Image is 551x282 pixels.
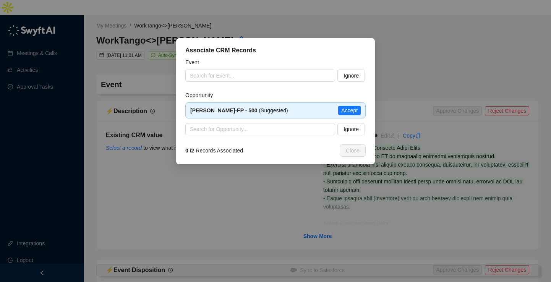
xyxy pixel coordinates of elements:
[54,26,92,32] a: Powered byPylon
[341,106,358,115] span: Accept
[185,46,366,55] div: Associate CRM Records
[185,91,218,99] label: Opportunity
[337,70,365,82] button: Ignore
[337,123,365,135] button: Ignore
[190,107,288,113] span: (Suggested)
[338,106,361,115] button: Accept
[344,71,359,80] span: Ignore
[340,144,366,157] button: Close
[185,146,243,155] span: Records Associated
[190,107,258,113] strong: [PERSON_NAME]-FP - 500
[344,125,359,133] span: Ignore
[185,147,194,154] strong: 0 / 2
[76,27,92,32] span: Pylon
[185,58,204,66] label: Event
